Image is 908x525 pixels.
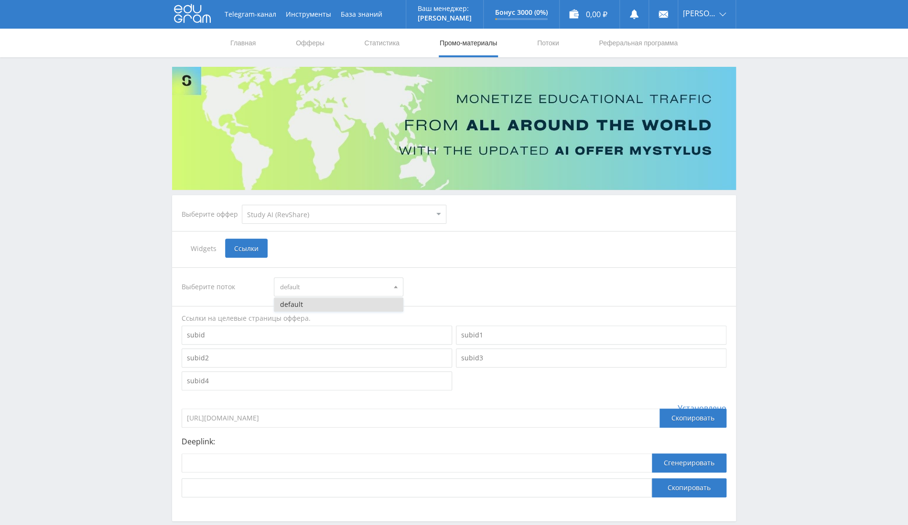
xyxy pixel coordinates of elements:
[182,371,452,390] input: subid4
[418,14,472,22] p: [PERSON_NAME]
[172,67,736,190] img: Banner
[418,5,472,12] p: Ваш менеджер:
[456,348,726,367] input: subid3
[274,298,402,311] button: default
[363,29,400,57] a: Статистика
[439,29,498,57] a: Промо-материалы
[495,9,548,16] p: Бонус 3000 (0%)
[598,29,679,57] a: Реферальная программа
[683,10,716,17] span: [PERSON_NAME]
[659,409,726,428] div: Скопировать
[280,278,388,296] span: default
[182,348,452,367] input: subid2
[225,239,268,258] span: Ссылки
[678,404,726,412] span: Установлено
[182,325,452,345] input: subid
[652,453,726,472] button: Сгенерировать
[182,314,726,323] div: Ссылки на целевые страницы оффера.
[229,29,257,57] a: Главная
[182,239,225,258] span: Widgets
[536,29,560,57] a: Потоки
[182,210,242,218] div: Выберите оффер
[295,29,325,57] a: Офферы
[652,478,726,497] button: Скопировать
[182,437,726,446] p: Deeplink:
[182,277,265,296] div: Выберите поток
[456,325,726,345] input: subid1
